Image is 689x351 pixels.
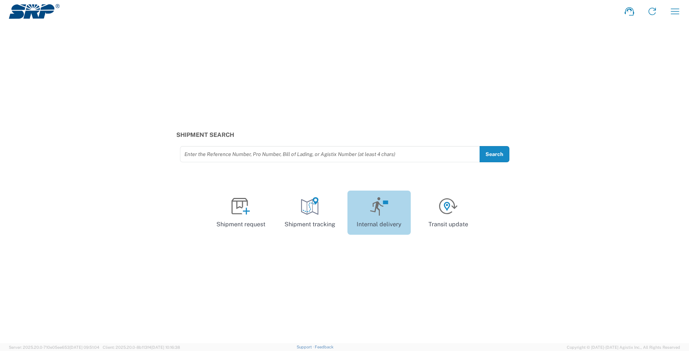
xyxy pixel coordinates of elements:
a: Transit update [417,191,480,235]
span: [DATE] 09:51:04 [70,345,99,350]
span: Copyright © [DATE]-[DATE] Agistix Inc., All Rights Reserved [567,344,680,351]
a: Shipment tracking [278,191,342,235]
a: Support [297,345,315,349]
button: Search [480,146,509,162]
span: Client: 2025.20.0-8b113f4 [103,345,180,350]
a: Feedback [315,345,333,349]
img: srp [9,4,60,19]
span: Server: 2025.20.0-710e05ee653 [9,345,99,350]
a: Internal delivery [347,191,411,235]
span: [DATE] 10:16:38 [151,345,180,350]
h3: Shipment Search [176,131,513,138]
a: Shipment request [209,191,272,235]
